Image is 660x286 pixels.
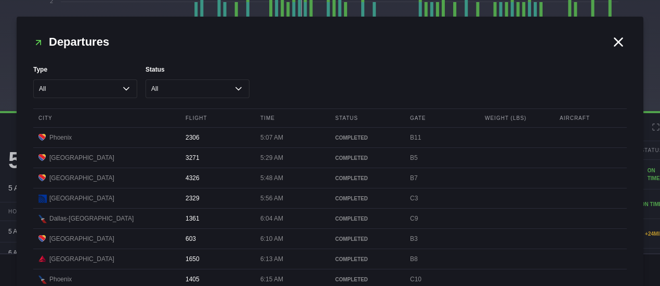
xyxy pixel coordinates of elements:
[180,168,253,188] div: 4326
[330,109,402,127] div: Status
[49,133,72,142] span: Phoenix
[180,229,253,249] div: 603
[260,215,283,222] span: 6:04 AM
[180,249,253,269] div: 1650
[410,195,418,202] span: C3
[33,33,610,50] h2: Departures
[410,276,421,283] span: C10
[335,134,397,142] div: COMPLETED
[49,194,114,203] span: [GEOGRAPHIC_DATA]
[180,148,253,168] div: 3271
[33,65,137,74] label: Type
[49,153,114,162] span: [GEOGRAPHIC_DATA]
[410,154,418,161] span: B5
[335,154,397,162] div: COMPLETED
[410,134,421,141] span: B11
[410,255,418,263] span: B8
[49,214,134,223] span: Dallas-[GEOGRAPHIC_DATA]
[410,235,418,242] span: B3
[335,195,397,202] div: COMPLETED
[555,109,627,127] div: Aircraft
[146,65,249,74] label: Status
[405,109,477,127] div: Gate
[335,215,397,223] div: COMPLETED
[260,255,283,263] span: 6:13 AM
[410,174,418,182] span: B7
[480,109,552,127] div: Weight (lbs)
[255,109,327,127] div: Time
[260,195,283,202] span: 5:56 AM
[260,174,283,182] span: 5:48 AM
[335,255,397,263] div: COMPLETED
[180,188,253,208] div: 2329
[49,234,114,243] span: [GEOGRAPHIC_DATA]
[335,276,397,283] div: COMPLETED
[260,154,283,161] span: 5:29 AM
[260,134,283,141] span: 5:07 AM
[260,235,283,242] span: 6:10 AM
[335,235,397,243] div: COMPLETED
[180,128,253,147] div: 2306
[33,109,178,127] div: City
[260,276,283,283] span: 6:15 AM
[49,275,72,284] span: Phoenix
[335,174,397,182] div: COMPLETED
[410,215,418,222] span: C9
[180,109,253,127] div: Flight
[180,209,253,228] div: 1361
[49,173,114,183] span: [GEOGRAPHIC_DATA]
[49,254,114,264] span: [GEOGRAPHIC_DATA]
